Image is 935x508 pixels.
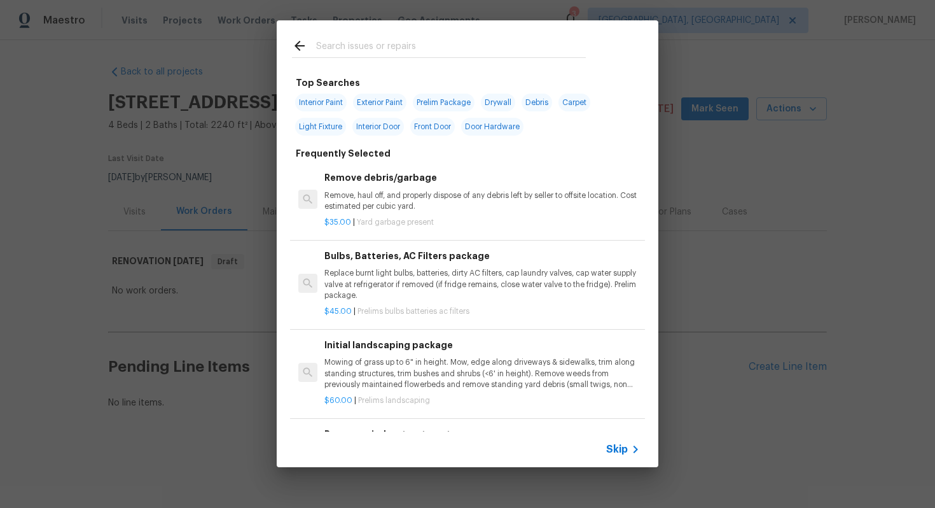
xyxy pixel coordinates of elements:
[324,306,640,317] p: |
[324,218,351,226] span: $35.00
[324,190,640,212] p: Remove, haul off, and properly dispose of any debris left by seller to offsite location. Cost est...
[324,427,640,441] h6: Remove window treatments
[357,307,469,315] span: Prelims bulbs batteries ac filters
[357,218,434,226] span: Yard garbage present
[410,118,455,136] span: Front Door
[324,357,640,390] p: Mowing of grass up to 6" in height. Mow, edge along driveways & sidewalks, trim along standing st...
[296,146,391,160] h6: Frequently Selected
[324,268,640,300] p: Replace burnt light bulbs, batteries, dirty AC filters, cap laundry valves, cap water supply valv...
[324,307,352,315] span: $45.00
[352,118,404,136] span: Interior Door
[324,249,640,263] h6: Bulbs, Batteries, AC Filters package
[522,94,552,111] span: Debris
[324,397,352,404] span: $60.00
[353,94,406,111] span: Exterior Paint
[324,217,640,228] p: |
[295,118,346,136] span: Light Fixture
[324,171,640,185] h6: Remove debris/garbage
[324,395,640,406] p: |
[358,397,430,404] span: Prelims landscaping
[324,338,640,352] h6: Initial landscaping package
[606,443,628,456] span: Skip
[558,94,590,111] span: Carpet
[413,94,474,111] span: Prelim Package
[481,94,515,111] span: Drywall
[316,38,586,57] input: Search issues or repairs
[461,118,523,136] span: Door Hardware
[296,76,360,90] h6: Top Searches
[295,94,347,111] span: Interior Paint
